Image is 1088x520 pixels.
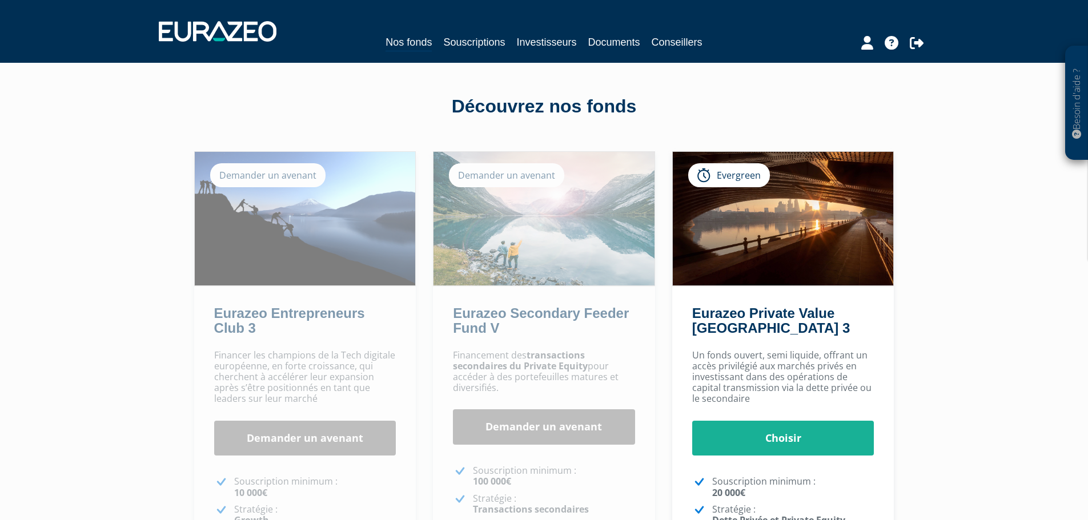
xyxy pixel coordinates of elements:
a: Investisseurs [516,34,576,50]
a: Demander un avenant [214,421,396,456]
strong: 20 000€ [712,486,745,499]
p: Souscription minimum : [712,476,874,498]
strong: transactions secondaires du Private Equity [453,349,588,372]
a: Eurazeo Entrepreneurs Club 3 [214,305,365,336]
p: Souscription minimum : [234,476,396,498]
p: Un fonds ouvert, semi liquide, offrant un accès privilégié aux marchés privés en investissant dan... [692,350,874,405]
img: Eurazeo Private Value Europe 3 [673,152,894,285]
div: Découvrez nos fonds [219,94,870,120]
p: Financement des pour accéder à des portefeuilles matures et diversifiés. [453,350,635,394]
div: Demander un avenant [449,163,564,187]
strong: 100 000€ [473,475,511,487]
a: Eurazeo Private Value [GEOGRAPHIC_DATA] 3 [692,305,850,336]
div: Demander un avenant [210,163,326,187]
strong: Transactions secondaires [473,503,589,515]
a: Souscriptions [443,34,505,50]
img: 1732889491-logotype_eurazeo_blanc_rvb.png [159,21,276,42]
img: Eurazeo Entrepreneurs Club 3 [195,152,416,285]
p: Stratégie : [473,493,635,515]
a: Documents [588,34,640,50]
strong: 10 000€ [234,486,267,499]
div: Evergreen [688,163,770,187]
p: Financer les champions de la Tech digitale européenne, en forte croissance, qui cherchent à accél... [214,350,396,405]
p: Besoin d'aide ? [1070,52,1083,155]
a: Demander un avenant [453,409,635,445]
a: Choisir [692,421,874,456]
img: Eurazeo Secondary Feeder Fund V [433,152,655,285]
a: Eurazeo Secondary Feeder Fund V [453,305,629,336]
a: Nos fonds [386,34,432,52]
a: Conseillers [652,34,702,50]
p: Souscription minimum : [473,465,635,487]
